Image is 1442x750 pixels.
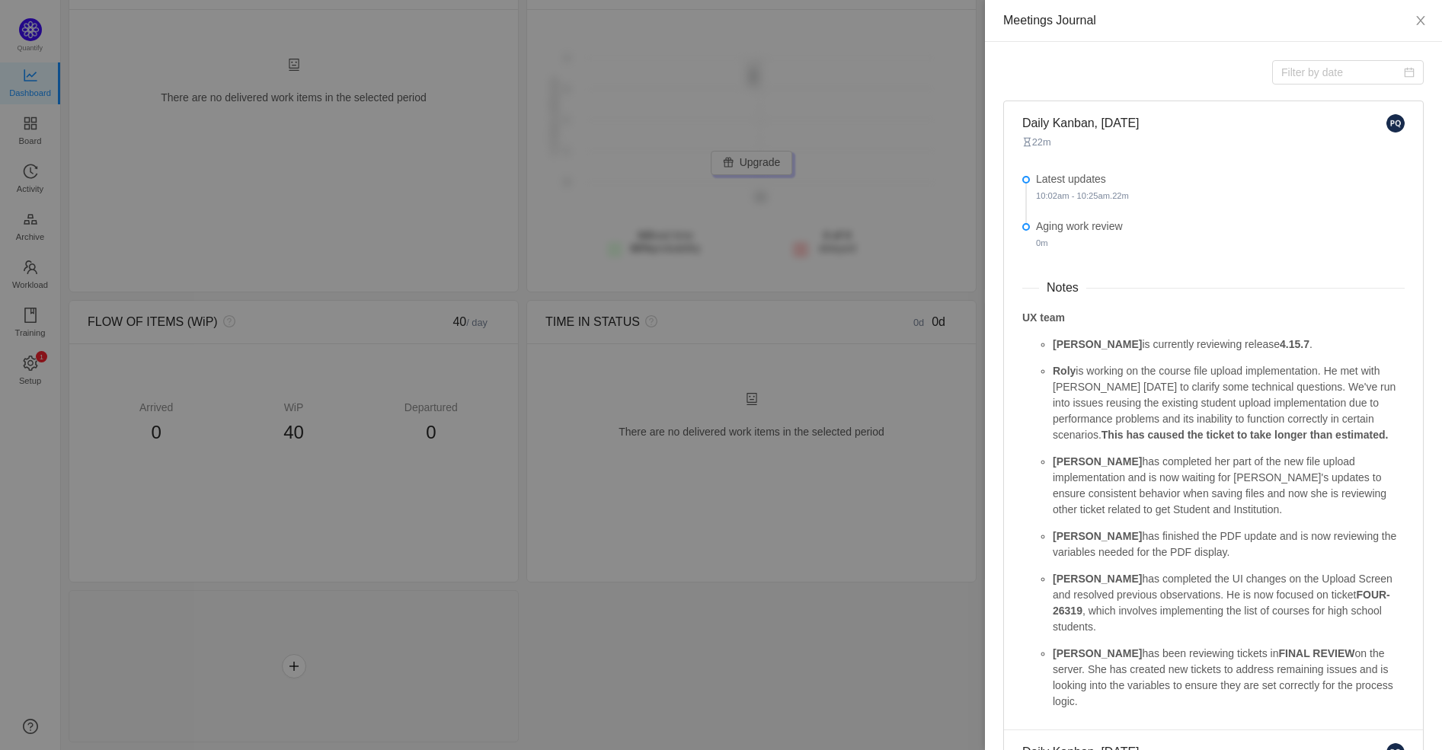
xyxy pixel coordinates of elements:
[1053,571,1405,635] p: has completed the UI changes on the Upload Screen and resolved previous observations. He is now f...
[1053,363,1405,443] p: is working on the course file upload implementation. He met with [PERSON_NAME] [DATE] to clarify ...
[1036,238,1048,247] small: 0m
[1053,573,1142,585] strong: [PERSON_NAME]
[1053,454,1405,518] p: has completed her part of the new file upload implementation and is now waiting for [PERSON_NAME]...
[1278,647,1354,659] strong: FINAL REVIEW
[1053,589,1390,617] strong: FOUR-26319
[1404,67,1415,78] i: icon: calendar
[1053,530,1142,542] strong: [PERSON_NAME]
[1053,337,1405,353] p: is currently reviewing release .
[1101,429,1389,441] strong: This has caused the ticket to take longer than estimated.
[1036,219,1405,255] div: Aging work review
[1036,171,1405,203] div: Latest updates
[1415,14,1427,27] i: icon: close
[1053,646,1405,710] p: has been reviewing tickets in on the server. She has created new tickets to address remaining iss...
[1053,528,1405,560] p: has finished the PDF update and is now reviewing the variables needed for the PDF display.
[1053,365,1076,377] strong: Roly
[1022,137,1032,147] i: icon: hourglass
[1003,12,1424,29] div: Meetings Journal
[1036,191,1112,200] span: 10:02am - 10:25am.
[1386,114,1405,132] img: PQ
[1053,647,1142,659] strong: [PERSON_NAME]
[1095,116,1140,129] span: , [DATE]
[1053,338,1142,350] strong: [PERSON_NAME]
[1022,136,1051,148] small: 22m
[1053,455,1142,468] strong: [PERSON_NAME]
[1039,279,1086,297] span: Notes
[1036,191,1129,200] small: 22m
[1022,114,1140,132] span: Daily Kanban
[1022,311,1065,324] strong: UX team
[1272,60,1424,85] input: Filter by date
[1280,338,1309,350] strong: 4.15.7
